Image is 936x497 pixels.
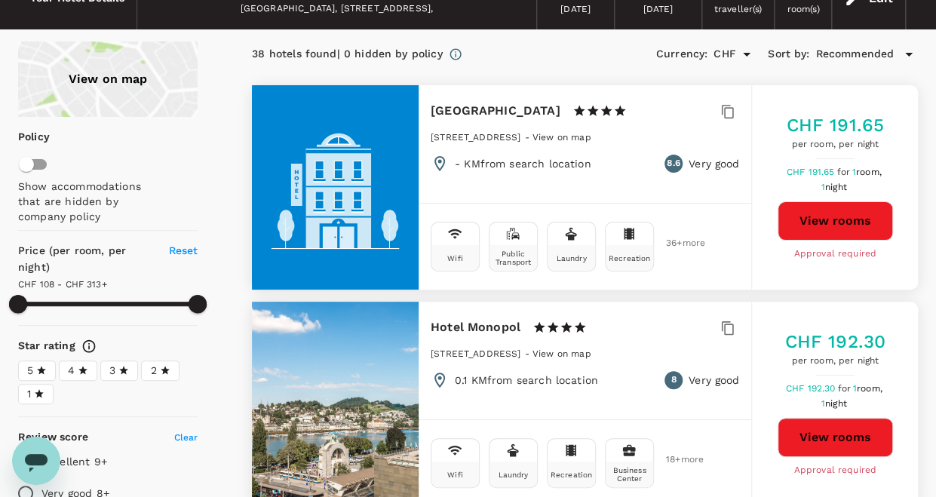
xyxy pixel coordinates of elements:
[714,4,763,14] span: traveller(s)
[150,363,156,379] span: 2
[525,132,532,143] span: -
[856,167,882,177] span: room,
[532,347,591,359] a: View on map
[786,137,884,152] span: per room, per night
[174,432,198,443] span: Clear
[455,156,591,171] p: - KM from search location
[252,46,442,63] div: 38 hotels found | 0 hidden by policy
[27,363,33,379] span: 5
[825,182,847,192] span: night
[431,132,520,143] span: [STREET_ADDRESS]
[18,429,88,446] h6: Review score
[666,455,689,465] span: 18 + more
[447,471,463,479] div: Wifi
[18,243,153,276] h6: Price (per room, per night)
[768,46,809,63] h6: Sort by :
[560,4,591,14] span: [DATE]
[689,373,739,388] p: Very good
[18,41,198,117] a: View on map
[68,363,75,379] span: 4
[493,250,534,266] div: Public Transport
[667,156,680,171] span: 8.6
[498,471,528,479] div: Laundry
[18,129,28,144] p: Policy
[793,463,876,478] span: Approval required
[12,437,60,485] iframe: Button to launch messaging window
[656,46,707,63] h6: Currency :
[27,386,31,402] span: 1
[643,4,673,14] span: [DATE]
[836,167,852,177] span: for
[689,156,739,171] p: Very good
[81,339,97,354] svg: Star ratings are awarded to properties to represent the quality of services, facilities, and amen...
[815,46,894,63] span: Recommended
[736,44,757,65] button: Open
[169,244,198,256] span: Reset
[455,373,598,388] p: 0.1 KM from search location
[666,238,689,248] span: 36 + more
[784,354,885,369] span: per room, per night
[671,373,676,388] span: 8
[609,254,651,262] div: Recreation
[447,254,463,262] div: Wifi
[431,348,520,359] span: [STREET_ADDRESS]
[525,348,532,359] span: -
[821,182,849,192] span: 1
[431,317,520,338] h6: Hotel Monopol
[532,130,591,143] a: View on map
[18,279,107,290] span: CHF 108 - CHF 313+
[556,254,586,262] div: Laundry
[786,113,884,137] h5: CHF 191.65
[778,201,893,241] button: View rooms
[787,167,837,177] span: CHF 191.65
[532,132,591,143] span: View on map
[852,167,884,177] span: 1
[609,466,650,483] div: Business Center
[18,179,161,224] p: Show accommodations that are hidden by company policy
[18,338,75,354] h6: Star rating
[837,383,852,394] span: for
[149,2,524,17] div: [GEOGRAPHIC_DATA], [STREET_ADDRESS],
[784,330,885,354] h5: CHF 192.30
[532,348,591,359] span: View on map
[786,383,838,394] span: CHF 192.30
[825,398,847,409] span: night
[41,454,107,469] p: Excellent 9+
[778,418,893,457] button: View rooms
[793,247,876,262] span: Approval required
[821,398,849,409] span: 1
[787,4,819,14] span: room(s)
[109,363,115,379] span: 3
[431,100,560,121] h6: [GEOGRAPHIC_DATA]
[551,471,593,479] div: Recreation
[857,383,882,394] span: room,
[853,383,885,394] span: 1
